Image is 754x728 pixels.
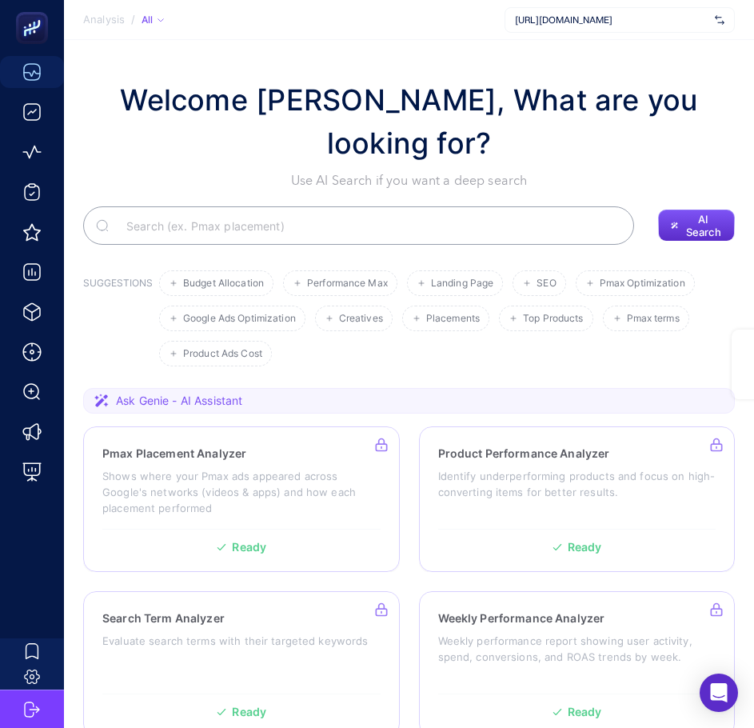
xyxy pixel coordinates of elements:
span: Google Ads Optimization [183,313,296,325]
span: Top Products [523,313,583,325]
h1: Welcome [PERSON_NAME], What are you looking for? [83,78,735,165]
span: Pmax terms [627,313,680,325]
div: All [142,14,164,26]
span: Creatives [339,313,383,325]
span: Pmax Optimization [600,278,685,290]
span: Product Ads Cost [183,348,262,360]
button: AI Search [658,210,735,242]
a: Pmax Placement AnalyzerShows where your Pmax ads appeared across Google's networks (videos & apps... [83,426,400,572]
span: / [131,13,135,26]
h3: SUGGESTIONS [83,277,153,366]
span: Analysis [83,14,125,26]
span: [URL][DOMAIN_NAME] [515,14,708,26]
span: Ask Genie - AI Assistant [116,393,242,409]
span: Placements [426,313,480,325]
div: Open Intercom Messenger [700,674,738,712]
a: Product Performance AnalyzerIdentify underperforming products and focus on high-converting items ... [419,426,736,572]
span: Landing Page [431,278,493,290]
span: Budget Allocation [183,278,264,290]
span: SEO [537,278,556,290]
span: AI Search [685,213,723,238]
img: svg%3e [715,12,724,28]
input: Search [114,203,621,248]
p: Use AI Search if you want a deep search [83,171,735,190]
span: Performance Max [307,278,388,290]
